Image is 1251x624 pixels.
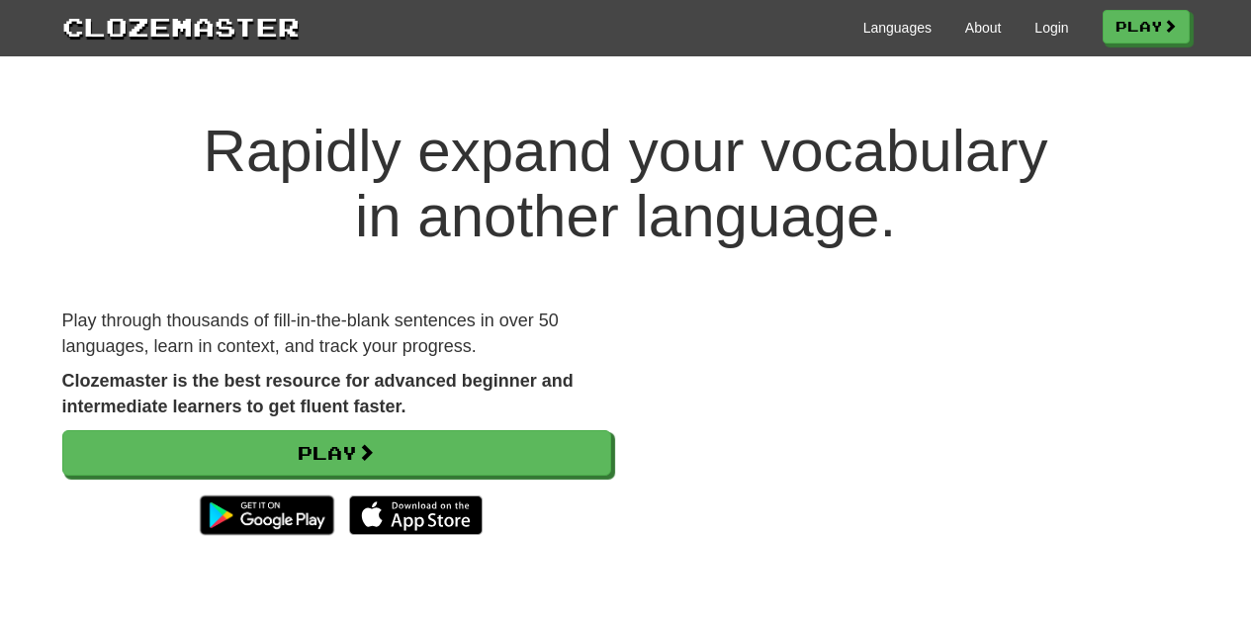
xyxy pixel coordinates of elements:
[62,309,611,359] p: Play through thousands of fill-in-the-blank sentences in over 50 languages, learn in context, and...
[62,8,300,45] a: Clozemaster
[62,371,574,416] strong: Clozemaster is the best resource for advanced beginner and intermediate learners to get fluent fa...
[349,495,483,535] img: Download_on_the_App_Store_Badge_US-UK_135x40-25178aeef6eb6b83b96f5f2d004eda3bffbb37122de64afbaef7...
[863,18,932,38] a: Languages
[190,486,343,545] img: Get it on Google Play
[1034,18,1068,38] a: Login
[965,18,1002,38] a: About
[1103,10,1190,44] a: Play
[62,430,611,476] a: Play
